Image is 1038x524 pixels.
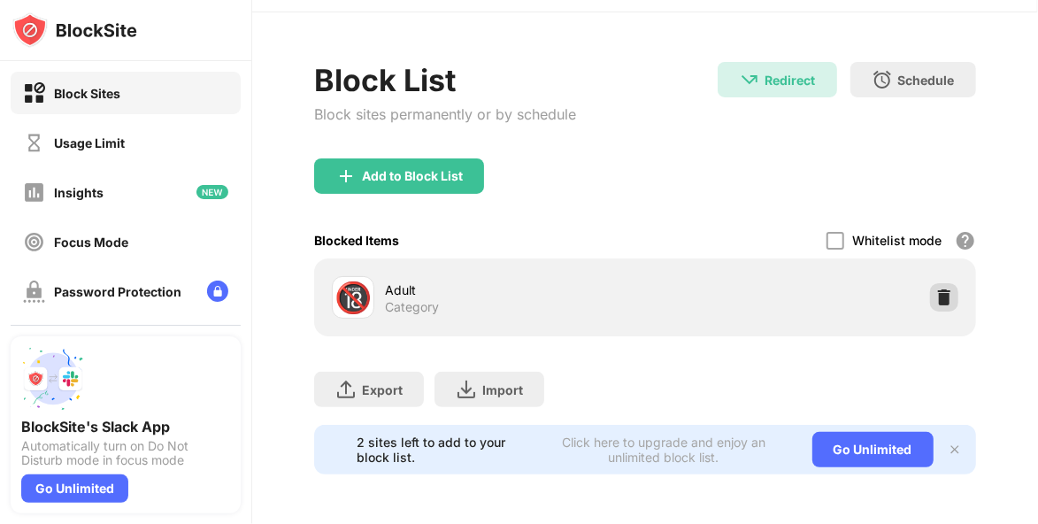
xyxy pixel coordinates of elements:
[54,284,181,299] div: Password Protection
[54,235,128,250] div: Focus Mode
[853,233,942,248] div: Whitelist mode
[54,86,120,101] div: Block Sites
[23,231,45,253] img: focus-off.svg
[54,185,104,200] div: Insights
[357,435,526,465] div: 2 sites left to add to your block list.
[54,135,125,150] div: Usage Limit
[21,418,230,435] div: BlockSite's Slack App
[334,280,372,316] div: 🔞
[21,439,230,467] div: Automatically turn on Do Not Disturb mode in focus mode
[314,233,399,248] div: Blocked Items
[314,62,576,98] div: Block List
[23,132,45,154] img: time-usage-off.svg
[207,281,228,302] img: lock-menu.svg
[23,181,45,204] img: insights-off.svg
[482,382,523,397] div: Import
[21,474,128,503] div: Go Unlimited
[765,73,816,88] div: Redirect
[23,82,45,104] img: block-on.svg
[812,432,934,467] div: Go Unlimited
[314,105,576,123] div: Block sites permanently or by schedule
[21,347,85,411] img: push-slack.svg
[362,382,403,397] div: Export
[23,281,45,303] img: password-protection-off.svg
[948,443,962,457] img: x-button.svg
[196,185,228,199] img: new-icon.svg
[898,73,955,88] div: Schedule
[362,169,463,183] div: Add to Block List
[536,435,791,465] div: Click here to upgrade and enjoy an unlimited block list.
[385,281,645,299] div: Adult
[385,299,439,315] div: Category
[12,12,137,48] img: logo-blocksite.svg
